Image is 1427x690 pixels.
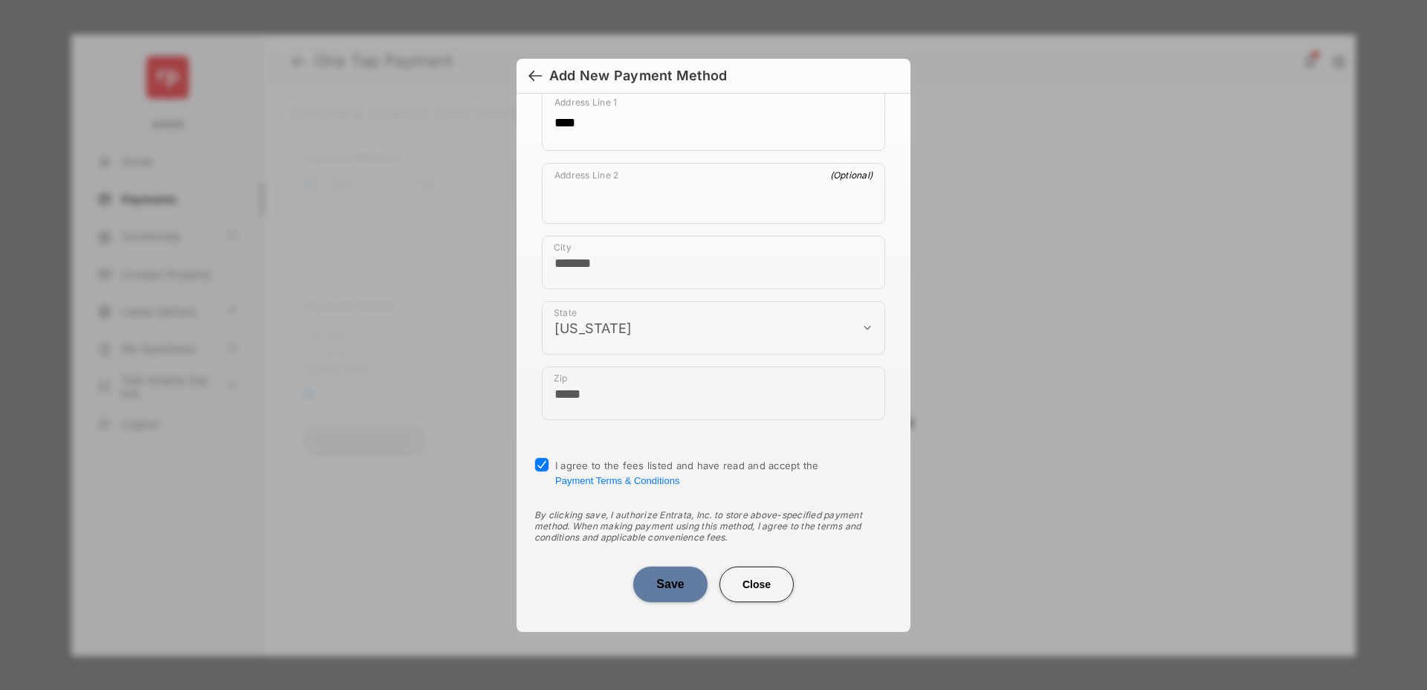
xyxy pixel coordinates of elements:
div: payment_method_screening[postal_addresses][locality] [542,236,885,289]
div: By clicking save, I authorize Entrata, Inc. to store above-specified payment method. When making ... [534,509,893,543]
div: Add New Payment Method [549,68,727,84]
button: Save [633,567,708,602]
span: I agree to the fees listed and have read and accept the [555,460,819,486]
div: payment_method_screening[postal_addresses][addressLine2] [542,163,885,224]
button: I agree to the fees listed and have read and accept the [555,475,679,486]
div: payment_method_screening[postal_addresses][administrativeArea] [542,301,885,355]
div: payment_method_screening[postal_addresses][addressLine1] [542,90,885,151]
button: Close [719,567,794,602]
div: payment_method_screening[postal_addresses][postalCode] [542,367,885,420]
